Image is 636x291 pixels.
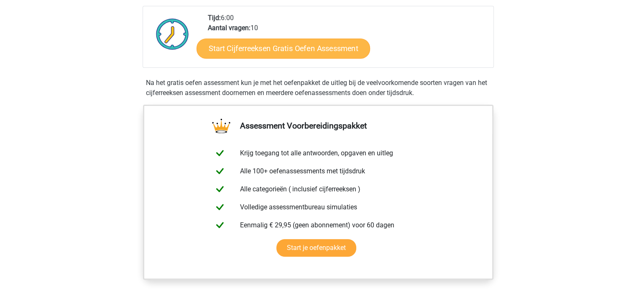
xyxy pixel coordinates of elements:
img: Klok [151,13,194,55]
b: Aantal vragen: [208,24,250,32]
div: 6:00 10 [202,13,493,67]
div: Na het gratis oefen assessment kun je met het oefenpakket de uitleg bij de veelvoorkomende soorte... [143,78,494,98]
b: Tijd: [208,14,221,22]
a: Start je oefenpakket [276,239,356,257]
a: Start Cijferreeksen Gratis Oefen Assessment [197,38,370,58]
